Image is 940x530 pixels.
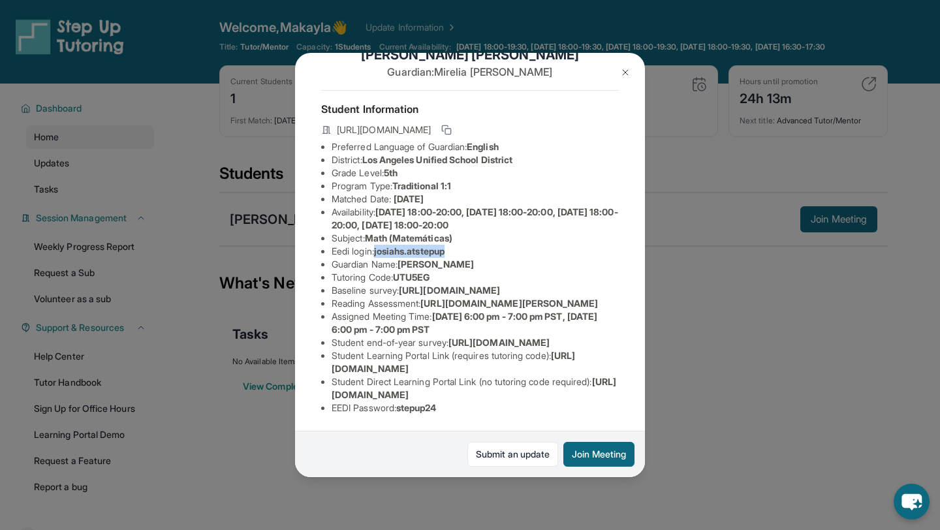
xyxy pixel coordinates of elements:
[332,193,619,206] li: Matched Date:
[332,206,618,230] span: [DATE] 18:00-20:00, [DATE] 18:00-20:00, [DATE] 18:00-20:00, [DATE] 18:00-20:00
[392,180,451,191] span: Traditional 1:1
[332,232,619,245] li: Subject :
[337,123,431,136] span: [URL][DOMAIN_NAME]
[439,122,454,138] button: Copy link
[365,232,452,243] span: Math (Matemáticas)
[332,401,619,414] li: EEDI Password :
[894,484,930,520] button: chat-button
[332,179,619,193] li: Program Type:
[448,337,550,348] span: [URL][DOMAIN_NAME]
[332,349,619,375] li: Student Learning Portal Link (requires tutoring code) :
[332,311,597,335] span: [DATE] 6:00 pm - 7:00 pm PST, [DATE] 6:00 pm - 7:00 pm PST
[374,245,445,257] span: josiahs.atstepup
[321,101,619,117] h4: Student Information
[399,285,500,296] span: [URL][DOMAIN_NAME]
[332,258,619,271] li: Guardian Name :
[362,154,512,165] span: Los Angeles Unified School District
[332,153,619,166] li: District:
[332,297,619,310] li: Reading Assessment :
[467,141,499,152] span: English
[396,402,437,413] span: stepup24
[394,193,424,204] span: [DATE]
[467,442,558,467] a: Submit an update
[332,245,619,258] li: Eedi login :
[332,271,619,284] li: Tutoring Code :
[393,272,430,283] span: UTU5EG
[384,167,398,178] span: 5th
[332,375,619,401] li: Student Direct Learning Portal Link (no tutoring code required) :
[332,310,619,336] li: Assigned Meeting Time :
[321,46,619,64] h1: [PERSON_NAME] [PERSON_NAME]
[321,64,619,80] p: Guardian: Mirelia [PERSON_NAME]
[620,67,631,78] img: Close Icon
[420,298,598,309] span: [URL][DOMAIN_NAME][PERSON_NAME]
[563,442,634,467] button: Join Meeting
[398,258,474,270] span: [PERSON_NAME]
[332,166,619,179] li: Grade Level:
[332,140,619,153] li: Preferred Language of Guardian:
[332,336,619,349] li: Student end-of-year survey :
[332,206,619,232] li: Availability:
[332,284,619,297] li: Baseline survey :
